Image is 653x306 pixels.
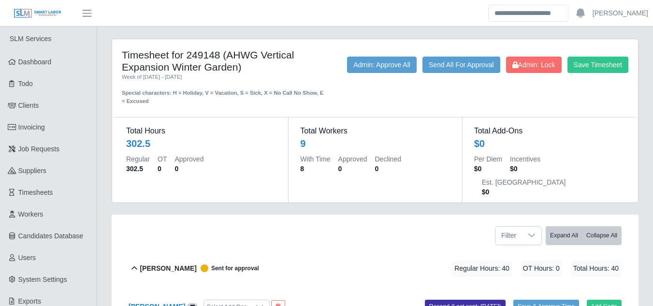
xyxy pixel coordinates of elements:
[18,254,36,262] span: Users
[488,5,568,22] input: Search
[18,102,39,109] span: Clients
[174,164,203,174] dd: 0
[495,227,522,245] span: Filter
[18,145,60,153] span: Job Requests
[140,263,196,274] b: [PERSON_NAME]
[474,125,624,137] dt: Total Add-Ons
[506,57,562,73] button: Admin: Lock
[18,189,53,196] span: Timesheets
[300,154,330,164] dt: With Time
[18,167,46,175] span: Suppliers
[593,8,648,18] a: [PERSON_NAME]
[570,261,622,277] span: Total Hours: 40
[18,80,33,87] span: Todo
[122,49,324,73] h4: Timesheet for 249148 (AHWG Vertical Expansion Winter Garden)
[18,276,67,283] span: System Settings
[122,81,324,105] div: Special characters: H = Holiday, V = Vacation, S = Sick, X = No Call No Show, E = Excused
[14,8,62,19] img: SLM Logo
[510,154,540,164] dt: Incentives
[482,187,566,197] dd: $0
[10,35,51,43] span: SLM Services
[451,261,512,277] span: Regular Hours: 40
[122,73,324,81] div: Week of [DATE] - [DATE]
[300,137,305,150] div: 9
[126,125,276,137] dt: Total Hours
[174,154,203,164] dt: Approved
[375,164,401,174] dd: 0
[546,226,622,245] div: bulk actions
[546,226,582,245] button: Expand All
[300,125,450,137] dt: Total Workers
[158,154,167,164] dt: OT
[158,164,167,174] dd: 0
[375,154,401,164] dt: Declined
[482,177,566,187] dt: Est. [GEOGRAPHIC_DATA]
[126,164,150,174] dd: 302.5
[129,249,622,288] button: [PERSON_NAME] Sent for approval Regular Hours: 40 OT Hours: 0 Total Hours: 40
[474,164,502,174] dd: $0
[582,226,622,245] button: Collapse All
[474,154,502,164] dt: Per Diem
[512,61,555,69] span: Admin: Lock
[347,57,417,73] button: Admin: Approve All
[510,164,540,174] dd: $0
[126,137,150,150] div: 302.5
[18,232,84,240] span: Candidates Database
[197,264,259,272] span: Sent for approval
[18,58,52,66] span: Dashboard
[474,137,485,150] div: $0
[18,297,41,305] span: Exports
[300,164,330,174] dd: 8
[520,261,563,277] span: OT Hours: 0
[567,57,628,73] button: Save Timesheet
[18,123,45,131] span: Invoicing
[338,164,367,174] dd: 0
[422,57,500,73] button: Send All For Approval
[18,210,44,218] span: Workers
[338,154,367,164] dt: Approved
[126,154,150,164] dt: Regular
